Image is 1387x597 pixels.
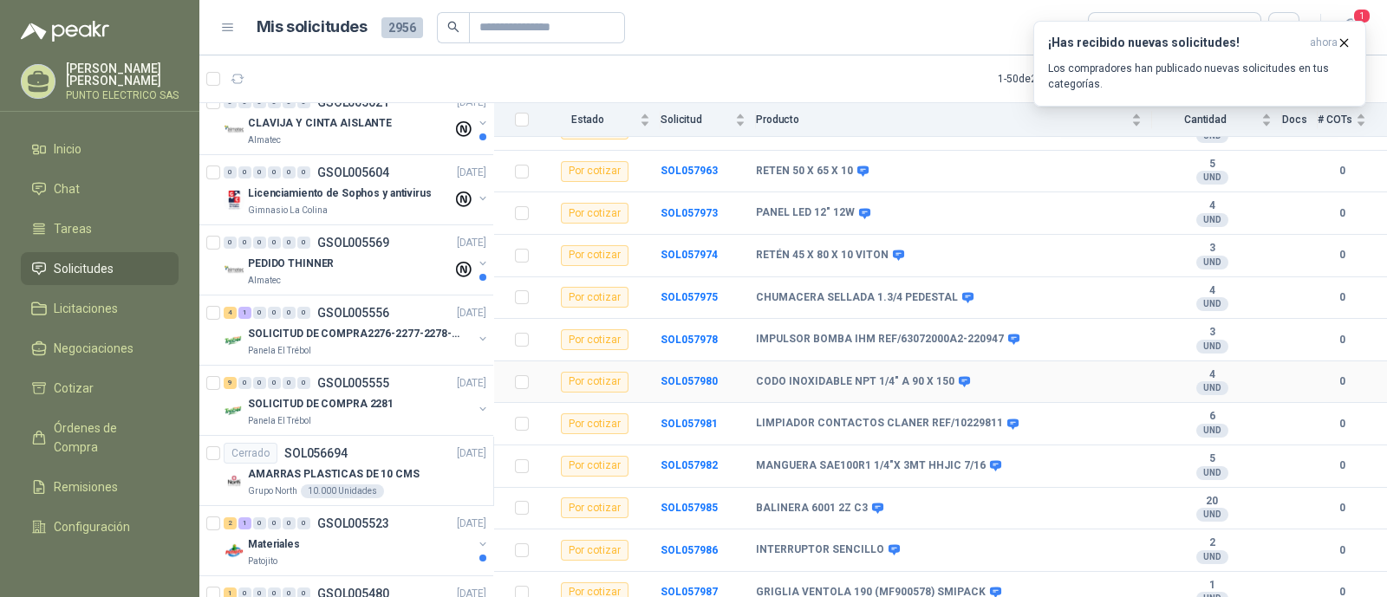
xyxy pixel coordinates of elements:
[248,204,328,217] p: Gimnasio La Colina
[998,65,1110,93] div: 1 - 50 de 2609
[561,497,628,518] div: Por cotizar
[238,517,251,529] div: 1
[257,15,368,40] h1: Mis solicitudes
[248,326,464,342] p: SOLICITUD DE COMPRA2276-2277-2278-2284-2285-
[21,510,179,543] a: Configuración
[756,459,986,473] b: MANGUERA SAE100R1 1/4"X 3MT HHJIC 7/16
[317,517,389,529] p: GSOL005523
[756,543,884,557] b: INTERRUPTOR SENCILLO
[457,375,486,392] p: [DATE]
[661,165,718,177] a: SOL057963
[756,103,1152,137] th: Producto
[1048,61,1351,92] p: Los compradores han publicado nuevas solicitudes en tus categorías.
[561,372,628,393] div: Por cotizar
[756,249,889,263] b: RETÉN 45 X 80 X 10 VITON
[268,517,281,529] div: 0
[224,541,244,561] img: Company Logo
[539,114,636,126] span: Estado
[1318,247,1366,263] b: 0
[1318,289,1366,306] b: 0
[457,165,486,181] p: [DATE]
[756,165,853,178] b: RETEN 50 X 65 X 10
[224,373,490,428] a: 9 0 0 0 0 0 GSOL005555[DATE] Company LogoSOLICITUD DE COMPRA 2281Panela El Trébol
[756,375,954,389] b: CODO INOXIDABLE NPT 1/4" A 90 X 150
[1196,340,1228,354] div: UND
[561,245,628,266] div: Por cotizar
[224,166,237,178] div: 0
[1352,8,1371,24] span: 1
[1152,368,1272,382] b: 4
[317,96,389,108] p: GSOL005621
[661,334,718,346] a: SOL057978
[317,166,389,178] p: GSOL005604
[268,166,281,178] div: 0
[283,517,296,529] div: 0
[1318,416,1366,432] b: 0
[756,114,1128,126] span: Producto
[224,302,490,358] a: 4 1 0 0 0 0 GSOL005556[DATE] Company LogoSOLICITUD DE COMPRA2276-2277-2278-2284-2285-Panela El Tr...
[54,379,94,398] span: Cotizar
[1152,199,1272,213] b: 4
[21,332,179,365] a: Negociaciones
[248,274,281,288] p: Almatec
[561,456,628,477] div: Por cotizar
[1196,213,1228,227] div: UND
[21,372,179,405] a: Cotizar
[224,443,277,464] div: Cerrado
[248,396,394,412] p: SOLICITUD DE COMPRA 2281
[447,21,459,33] span: search
[297,166,310,178] div: 0
[21,550,179,583] a: Manuales y ayuda
[224,237,237,249] div: 0
[1033,21,1366,107] button: ¡Has recibido nuevas solicitudes!ahora Los compradores han publicado nuevas solicitudes en tus ca...
[224,330,244,351] img: Company Logo
[199,436,493,506] a: CerradoSOL056694[DATE] Company LogoAMARRAS PLASTICAS DE 10 CMSGrupo North10.000 Unidades
[253,517,266,529] div: 0
[1099,18,1136,37] div: Todas
[661,249,718,261] a: SOL057974
[756,206,855,220] b: PANEL LED 12" 12W
[224,260,244,281] img: Company Logo
[21,412,179,464] a: Órdenes de Compra
[248,133,281,147] p: Almatec
[561,329,628,350] div: Por cotizar
[54,419,162,457] span: Órdenes de Compra
[561,287,628,308] div: Por cotizar
[756,502,868,516] b: BALINERA 6001 2Z C3
[21,212,179,245] a: Tareas
[1196,297,1228,311] div: UND
[224,232,490,288] a: 0 0 0 0 0 0 GSOL005569[DATE] Company LogoPEDIDO THINNERAlmatec
[1318,542,1366,559] b: 0
[661,418,718,430] a: SOL057981
[661,544,718,556] a: SOL057986
[224,517,237,529] div: 2
[457,516,486,532] p: [DATE]
[21,21,109,42] img: Logo peakr
[238,377,251,389] div: 0
[561,161,628,182] div: Por cotizar
[1318,457,1366,474] b: 0
[224,513,490,568] a: 2 1 0 0 0 0 GSOL005523[DATE] Company LogoMaterialesPatojito
[661,207,718,219] a: SOL057973
[561,540,628,561] div: Por cotizar
[248,256,334,272] p: PEDIDO THINNER
[54,339,133,358] span: Negociaciones
[1152,410,1272,424] b: 6
[248,466,420,483] p: AMARRAS PLASTICAS DE 10 CMS
[661,375,718,387] a: SOL057980
[1335,12,1366,43] button: 1
[661,103,756,137] th: Solicitud
[1152,536,1272,550] b: 2
[1152,452,1272,466] b: 5
[248,536,300,553] p: Materiales
[1196,381,1228,395] div: UND
[661,502,718,514] a: SOL057985
[21,133,179,165] a: Inicio
[561,203,628,224] div: Por cotizar
[253,237,266,249] div: 0
[21,292,179,325] a: Licitaciones
[1196,508,1228,522] div: UND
